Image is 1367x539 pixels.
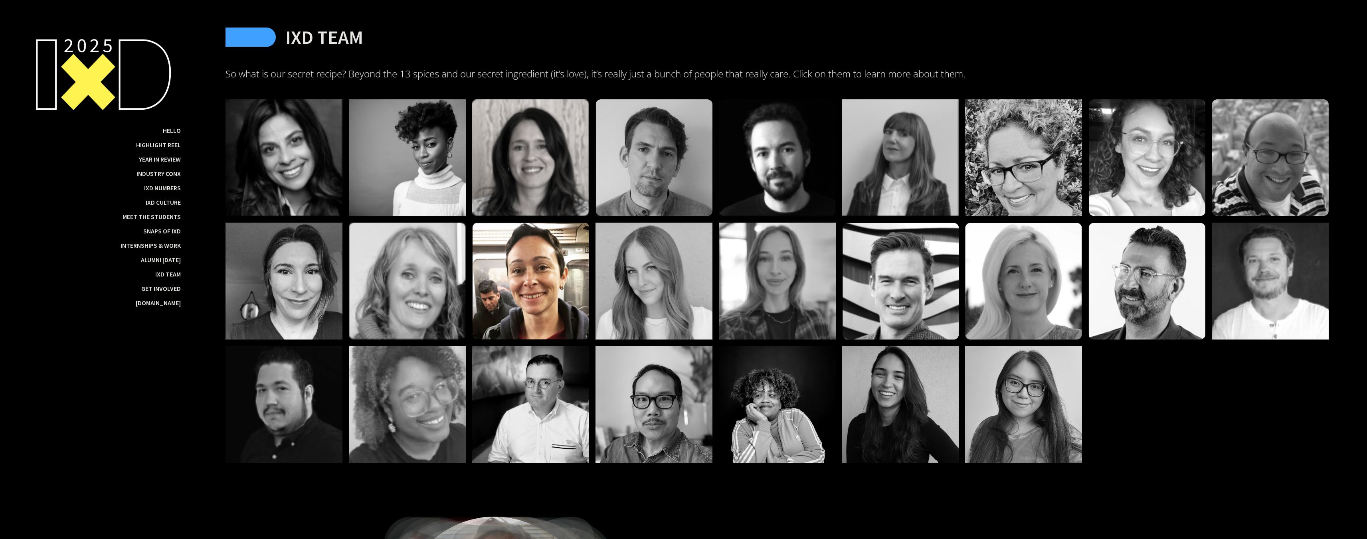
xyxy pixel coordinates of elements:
a: Internships & Work [121,241,181,249]
a: IxD Culture [146,198,181,206]
a: Hello [163,126,181,134]
a: Get Involved [141,284,181,292]
a: Year in Review [139,155,181,163]
a: IxD Team [155,270,181,278]
a: Highlight Reel [136,141,181,149]
a: Meet the Students [123,213,181,221]
h2: IxD Team [285,26,363,48]
a: Snaps of IxD [143,227,181,235]
p: So what is our secret recipe? Beyond the 13 spices and our secret ingredient (it’s love), it’s re... [226,67,1329,80]
a: [DOMAIN_NAME] [136,299,181,307]
a: Alumni [DATE] [141,256,181,264]
a: Industry ConX [137,170,181,178]
a: IxD Numbers [144,184,181,192]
